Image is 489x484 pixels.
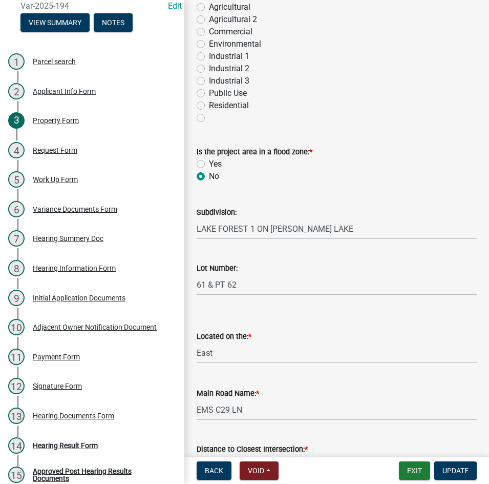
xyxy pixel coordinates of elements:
[20,13,90,32] button: View Summary
[33,468,168,482] div: Approved Post Hearing Results Documents
[197,446,308,453] label: Distance to Closest Intersection:
[8,53,25,70] div: 1
[8,467,25,483] div: 15
[240,461,279,480] button: Void
[197,333,251,340] label: Located on the:
[209,13,257,26] label: Agricultural 2
[209,63,249,75] label: Industrial 2
[33,58,76,65] div: Parcel search
[8,349,25,365] div: 11
[442,467,469,475] span: Update
[33,176,78,183] div: Work Up Form
[33,206,117,213] div: Variance Documents Form
[248,467,264,475] span: Void
[197,265,238,272] label: Lot Number:
[168,1,182,11] wm-modal-confirm: Edit Application Number
[209,1,250,13] label: Agricultural
[8,319,25,335] div: 10
[197,461,231,480] button: Back
[209,38,261,50] label: Environmental
[8,260,25,276] div: 8
[209,50,249,63] label: Industrial 1
[33,382,82,390] div: Signature Form
[197,390,259,397] label: Main Road Name:
[33,353,80,360] div: Payment Form
[205,467,223,475] span: Back
[33,442,98,449] div: Hearing Result Form
[209,75,249,87] label: Industrial 3
[8,83,25,99] div: 2
[33,412,114,419] div: Hearing Documents Form
[209,158,222,170] label: Yes
[8,437,25,454] div: 14
[33,235,103,242] div: Hearing Summery Doc
[8,378,25,394] div: 12
[168,1,182,11] a: Edit
[434,461,477,480] button: Update
[8,230,25,247] div: 7
[197,149,312,156] label: Is the project area in a flood zone:
[209,170,219,183] label: No
[20,1,164,11] span: Var-2025-194
[33,88,96,95] div: Applicant Info Form
[33,147,77,154] div: Request Form
[8,142,25,158] div: 4
[209,26,252,38] label: Commercial
[8,112,25,129] div: 3
[8,201,25,217] div: 6
[209,87,247,99] label: Public Use
[8,290,25,306] div: 9
[33,324,157,331] div: Adjacent Owner Notification Document
[94,19,133,27] wm-modal-confirm: Notes
[33,117,79,124] div: Property Form
[197,209,237,216] label: Subdivision:
[399,461,430,480] button: Exit
[8,408,25,424] div: 13
[33,265,116,272] div: Hearing Information Form
[33,294,125,301] div: Initial Application Documents
[209,99,249,112] label: Residential
[20,19,90,27] wm-modal-confirm: Summary
[94,13,133,32] button: Notes
[8,171,25,188] div: 5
